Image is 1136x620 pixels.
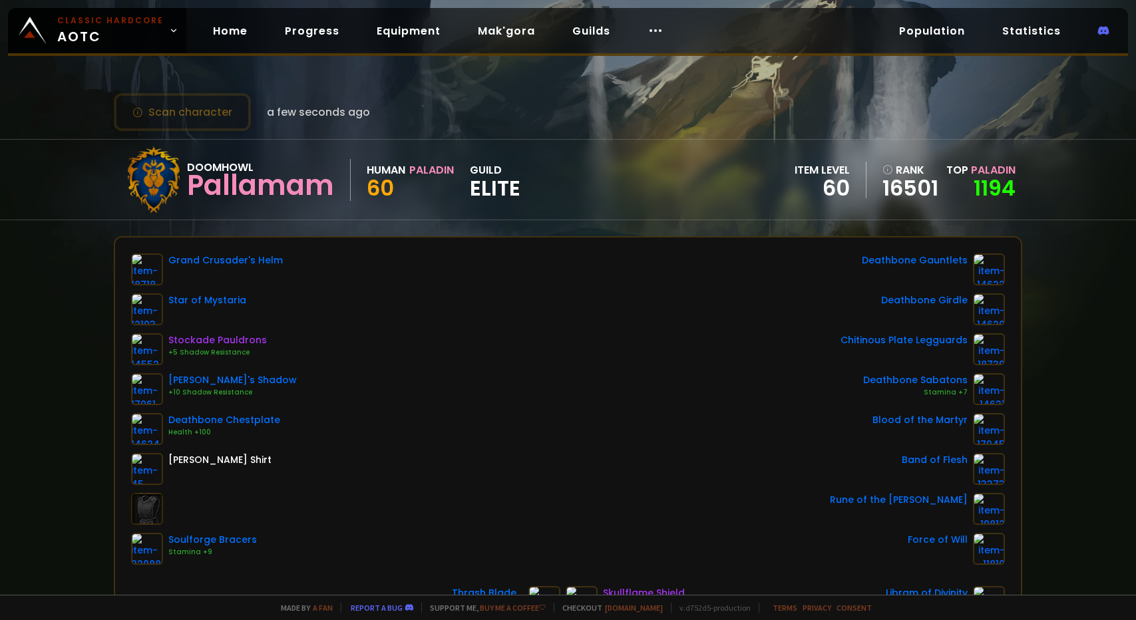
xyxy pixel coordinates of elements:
[187,176,334,196] div: Pallamam
[57,15,164,47] span: AOTC
[863,373,968,387] div: Deathbone Sabatons
[605,603,663,613] a: [DOMAIN_NAME]
[114,93,251,131] button: Scan character
[168,427,280,438] div: Health +100
[881,293,968,307] div: Deathbone Girdle
[886,586,968,600] div: Libram of Divinity
[973,493,1005,525] img: item-19812
[554,603,663,613] span: Checkout
[603,586,685,600] div: Skullflame Shield
[803,603,831,613] a: Privacy
[131,453,163,485] img: item-45
[187,159,334,176] div: Doomhowl
[795,178,850,198] div: 60
[131,333,163,365] img: item-14552
[313,603,333,613] a: a fan
[882,178,938,198] a: 16501
[862,253,968,267] div: Deathbone Gauntlets
[351,603,403,613] a: Report a bug
[902,453,968,467] div: Band of Flesh
[908,533,968,547] div: Force of Will
[470,162,520,198] div: guild
[421,603,546,613] span: Support me,
[973,373,1005,405] img: item-14621
[131,413,163,445] img: item-14624
[273,603,333,613] span: Made by
[367,162,405,178] div: Human
[973,333,1005,365] img: item-18739
[168,453,272,467] div: [PERSON_NAME] Shirt
[131,293,163,325] img: item-12103
[872,413,968,427] div: Blood of the Martyr
[946,162,1016,178] div: Top
[452,586,523,600] div: Thrash Blade
[795,162,850,178] div: item level
[971,162,1016,178] span: Paladin
[131,373,163,405] img: item-17061
[841,333,968,347] div: Chitinous Plate Legguards
[8,8,186,53] a: Classic HardcoreAOTC
[57,15,164,27] small: Classic Hardcore
[863,387,968,398] div: Stamina +7
[974,173,1016,203] a: 1194
[409,162,454,178] div: Paladin
[562,17,621,45] a: Guilds
[202,17,258,45] a: Home
[830,493,968,507] div: Rune of the [PERSON_NAME]
[168,333,267,347] div: Stockade Pauldrons
[888,17,976,45] a: Population
[470,178,520,198] span: Elite
[773,603,797,613] a: Terms
[168,253,283,267] div: Grand Crusader's Helm
[168,347,267,358] div: +5 Shadow Resistance
[274,17,350,45] a: Progress
[837,603,872,613] a: Consent
[168,293,246,307] div: Star of Mystaria
[131,533,163,565] img: item-22088
[882,162,938,178] div: rank
[973,253,1005,285] img: item-14622
[480,603,546,613] a: Buy me a coffee
[973,413,1005,445] img: item-17045
[973,453,1005,485] img: item-13373
[267,104,370,120] span: a few seconds ago
[168,387,297,398] div: +10 Shadow Resistance
[467,17,546,45] a: Mak'gora
[992,17,1071,45] a: Statistics
[973,533,1005,565] img: item-11810
[168,413,280,427] div: Deathbone Chestplate
[367,173,394,203] span: 60
[168,547,257,557] div: Stamina +9
[366,17,451,45] a: Equipment
[168,533,257,547] div: Soulforge Bracers
[671,603,751,613] span: v. d752d5 - production
[131,253,163,285] img: item-18718
[168,373,297,387] div: [PERSON_NAME]'s Shadow
[973,293,1005,325] img: item-14620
